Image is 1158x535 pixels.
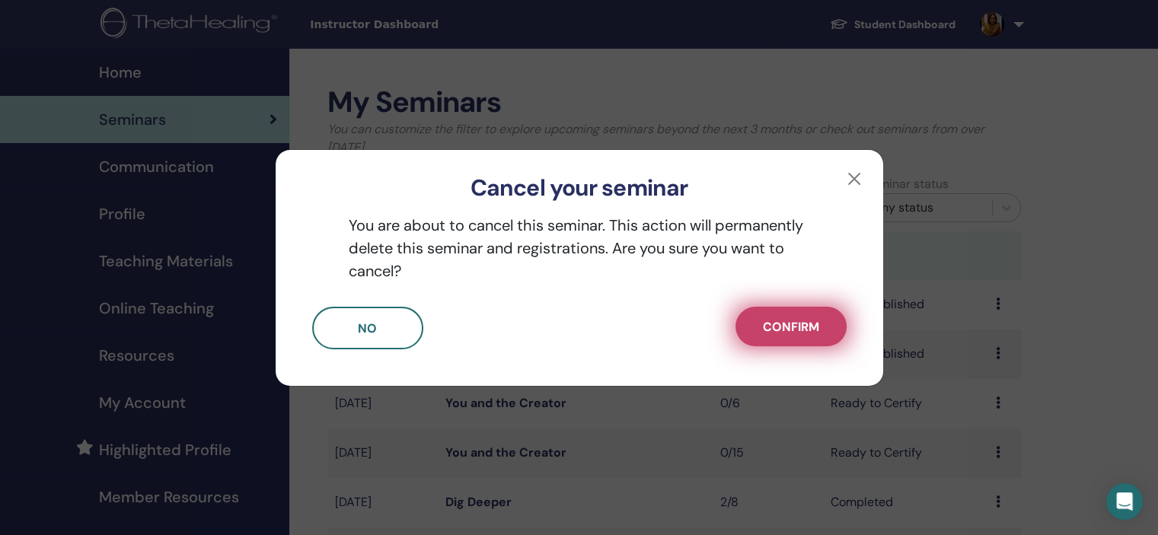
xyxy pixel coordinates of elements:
button: Confirm [735,307,847,346]
h3: Cancel your seminar [300,174,859,202]
span: Confirm [763,319,819,335]
button: No [312,307,423,349]
div: Open Intercom Messenger [1106,483,1143,520]
p: You are about to cancel this seminar. This action will permanently delete this seminar and regist... [312,214,847,282]
span: No [358,320,377,336]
